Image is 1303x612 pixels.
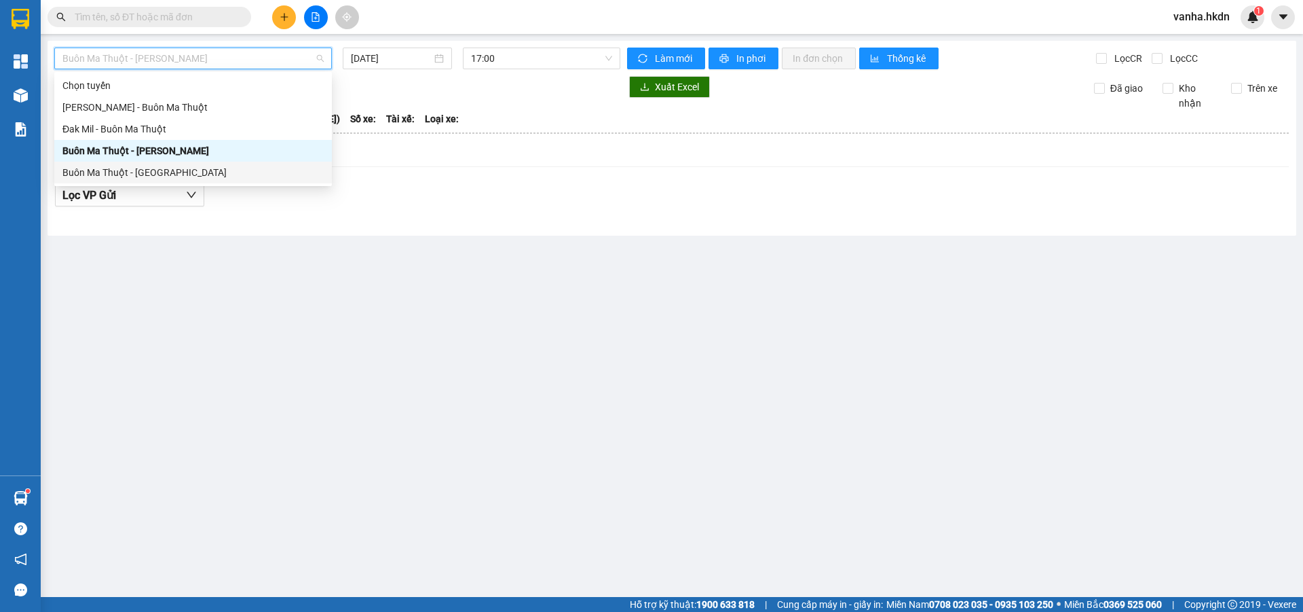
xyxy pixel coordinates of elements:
span: Loại xe: [425,111,459,126]
img: icon-new-feature [1247,11,1259,23]
img: warehouse-icon [14,88,28,103]
span: bar-chart [870,54,882,65]
button: downloadXuất Excel [629,76,710,98]
span: notification [14,553,27,566]
img: dashboard-icon [14,54,28,69]
strong: 0369 525 060 [1103,599,1162,610]
div: [PERSON_NAME] - Buôn Ma Thuột [62,100,324,115]
span: question-circle [14,522,27,535]
span: | [1172,597,1174,612]
span: search [56,12,66,22]
span: Số xe: [350,111,376,126]
button: syncLàm mới [627,48,705,69]
span: Kho nhận [1173,81,1221,111]
span: Buôn Ma Thuột - Đak Mil [62,48,324,69]
div: Đak Mil - Buôn Ma Thuột [54,118,332,140]
span: vanha.hkdn [1163,8,1241,25]
span: file-add [311,12,320,22]
span: Lọc CR [1109,51,1144,66]
span: caret-down [1277,11,1289,23]
span: Hỗ trợ kỹ thuật: [630,597,755,612]
span: Cung cấp máy in - giấy in: [777,597,883,612]
button: plus [272,5,296,29]
span: 1 [1256,6,1261,16]
span: down [186,190,197,200]
button: file-add [304,5,328,29]
span: | [765,597,767,612]
button: In đơn chọn [782,48,856,69]
span: In phơi [736,51,768,66]
span: Thống kê [887,51,928,66]
span: aim [342,12,352,22]
div: Chọn tuyến [62,78,324,93]
span: Làm mới [655,51,694,66]
input: Tìm tên, số ĐT hoặc mã đơn [75,10,235,24]
strong: 1900 633 818 [696,599,755,610]
img: logo-vxr [12,9,29,29]
div: Gia Nghĩa - Buôn Ma Thuột [54,96,332,118]
input: 14/10/2025 [351,51,432,66]
div: Đak Mil - Buôn Ma Thuột [62,122,324,137]
img: solution-icon [14,122,28,137]
button: bar-chartThống kê [859,48,939,69]
strong: 0708 023 035 - 0935 103 250 [929,599,1053,610]
button: printerIn phơi [709,48,778,69]
span: Đã giao [1105,81,1148,96]
span: Trên xe [1242,81,1283,96]
span: sync [638,54,649,65]
span: Tài xế: [386,111,415,126]
div: Chọn tuyến [54,75,332,96]
span: printer [719,54,731,65]
button: caret-down [1271,5,1295,29]
span: Miền Bắc [1064,597,1162,612]
sup: 1 [26,489,30,493]
button: aim [335,5,359,29]
img: warehouse-icon [14,491,28,505]
span: message [14,583,27,596]
span: plus [280,12,289,22]
span: Lọc VP Gửi [62,187,116,204]
button: Lọc VP Gửi [55,185,204,206]
div: Buôn Ma Thuột - Đak Mil [54,140,332,162]
span: copyright [1228,600,1237,609]
span: 17:00 [471,48,612,69]
div: Buôn Ma Thuột - Gia Nghĩa [54,162,332,183]
sup: 1 [1254,6,1264,16]
div: Buôn Ma Thuột - [GEOGRAPHIC_DATA] [62,165,324,180]
span: Lọc CC [1165,51,1200,66]
span: Miền Nam [886,597,1053,612]
span: ⚪️ [1057,602,1061,607]
div: Buôn Ma Thuột - [PERSON_NAME] [62,143,324,158]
